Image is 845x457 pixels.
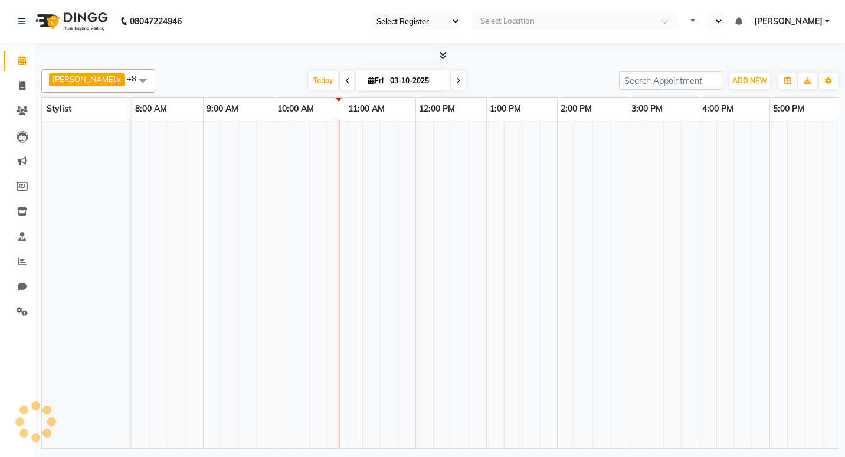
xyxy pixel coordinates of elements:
[619,71,722,90] input: Search Appointment
[416,100,458,117] a: 12:00 PM
[127,74,145,83] span: +8
[770,100,807,117] a: 5:00 PM
[729,73,770,89] button: ADD NEW
[487,100,524,117] a: 1:00 PM
[754,15,823,28] span: [PERSON_NAME]
[345,100,388,117] a: 11:00 AM
[699,100,736,117] a: 4:00 PM
[204,100,241,117] a: 9:00 AM
[30,5,111,38] img: logo
[628,100,666,117] a: 3:00 PM
[558,100,595,117] a: 2:00 PM
[309,71,338,90] span: Today
[480,15,535,27] div: Select Location
[47,103,71,114] span: Stylist
[132,100,170,117] a: 8:00 AM
[387,72,446,90] input: 2025-10-03
[365,76,387,85] span: Fri
[732,76,767,85] span: ADD NEW
[274,100,317,117] a: 10:00 AM
[116,74,121,84] a: x
[130,5,182,38] b: 08047224946
[53,74,116,84] span: [PERSON_NAME]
